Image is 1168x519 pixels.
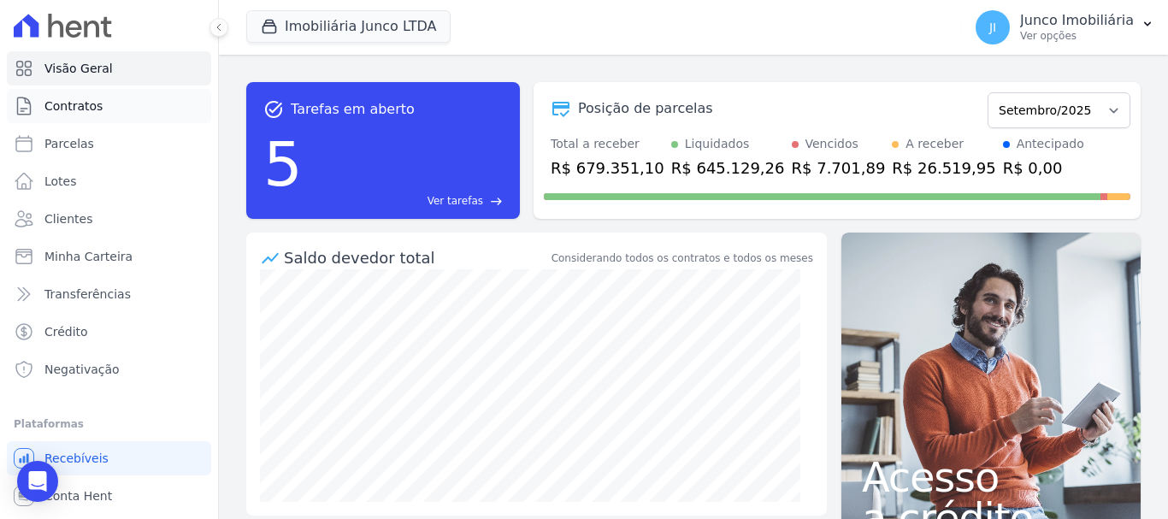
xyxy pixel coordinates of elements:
p: Junco Imobiliária [1020,12,1134,29]
a: Ver tarefas east [310,193,503,209]
div: R$ 7.701,89 [792,156,886,180]
div: Total a receber [551,135,664,153]
a: Transferências [7,277,211,311]
div: Posição de parcelas [578,98,713,119]
span: Acesso [862,457,1120,498]
div: Vencidos [805,135,858,153]
a: Clientes [7,202,211,236]
span: Contratos [44,97,103,115]
div: Saldo devedor total [284,246,548,269]
a: Recebíveis [7,441,211,475]
div: Liquidados [685,135,750,153]
span: Visão Geral [44,60,113,77]
span: Clientes [44,210,92,227]
div: Antecipado [1017,135,1084,153]
span: Ver tarefas [428,193,483,209]
span: Transferências [44,286,131,303]
span: Crédito [44,323,88,340]
button: Imobiliária Junco LTDA [246,10,451,43]
a: Minha Carteira [7,239,211,274]
span: Parcelas [44,135,94,152]
div: Plataformas [14,414,204,434]
div: Considerando todos os contratos e todos os meses [552,251,813,266]
span: Conta Hent [44,487,112,504]
div: R$ 26.519,95 [892,156,995,180]
a: Visão Geral [7,51,211,86]
span: Tarefas em aberto [291,99,415,120]
a: Conta Hent [7,479,211,513]
p: Ver opções [1020,29,1134,43]
span: Recebíveis [44,450,109,467]
span: east [490,195,503,208]
span: Lotes [44,173,77,190]
a: Negativação [7,352,211,386]
span: JI [989,21,996,33]
div: R$ 679.351,10 [551,156,664,180]
a: Parcelas [7,127,211,161]
div: R$ 645.129,26 [671,156,785,180]
div: A receber [905,135,964,153]
div: R$ 0,00 [1003,156,1084,180]
span: task_alt [263,99,284,120]
div: 5 [263,120,303,209]
a: Lotes [7,164,211,198]
a: Contratos [7,89,211,123]
button: JI Junco Imobiliária Ver opções [962,3,1168,51]
a: Crédito [7,315,211,349]
div: Open Intercom Messenger [17,461,58,502]
span: Minha Carteira [44,248,133,265]
span: Negativação [44,361,120,378]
